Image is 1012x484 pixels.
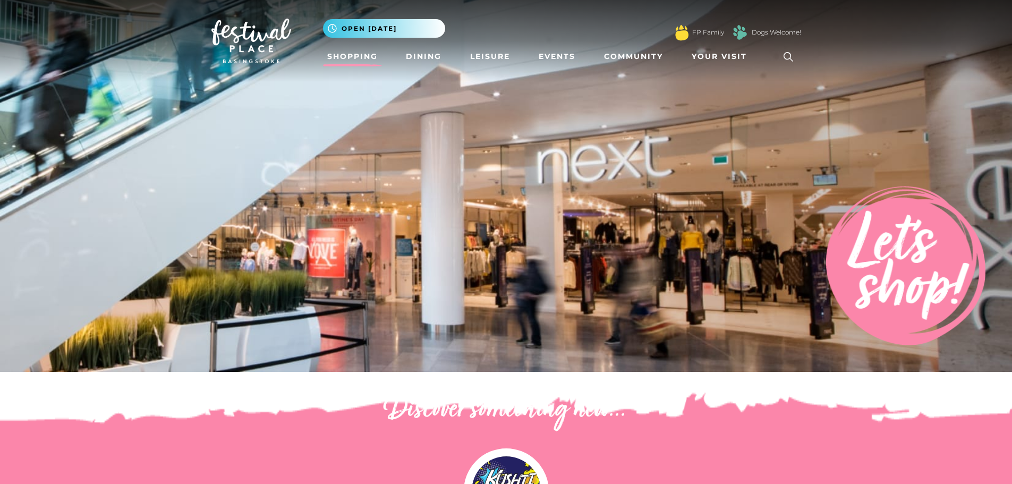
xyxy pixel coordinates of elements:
a: Your Visit [687,47,756,66]
span: Your Visit [692,51,747,62]
span: Open [DATE] [342,24,397,33]
a: Leisure [466,47,514,66]
h2: Discover something new... [211,393,801,427]
a: FP Family [692,28,724,37]
a: Shopping [323,47,382,66]
img: Festival Place Logo [211,19,291,63]
a: Community [600,47,667,66]
a: Dogs Welcome! [752,28,801,37]
a: Events [534,47,580,66]
button: Open [DATE] [323,19,445,38]
a: Dining [402,47,446,66]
